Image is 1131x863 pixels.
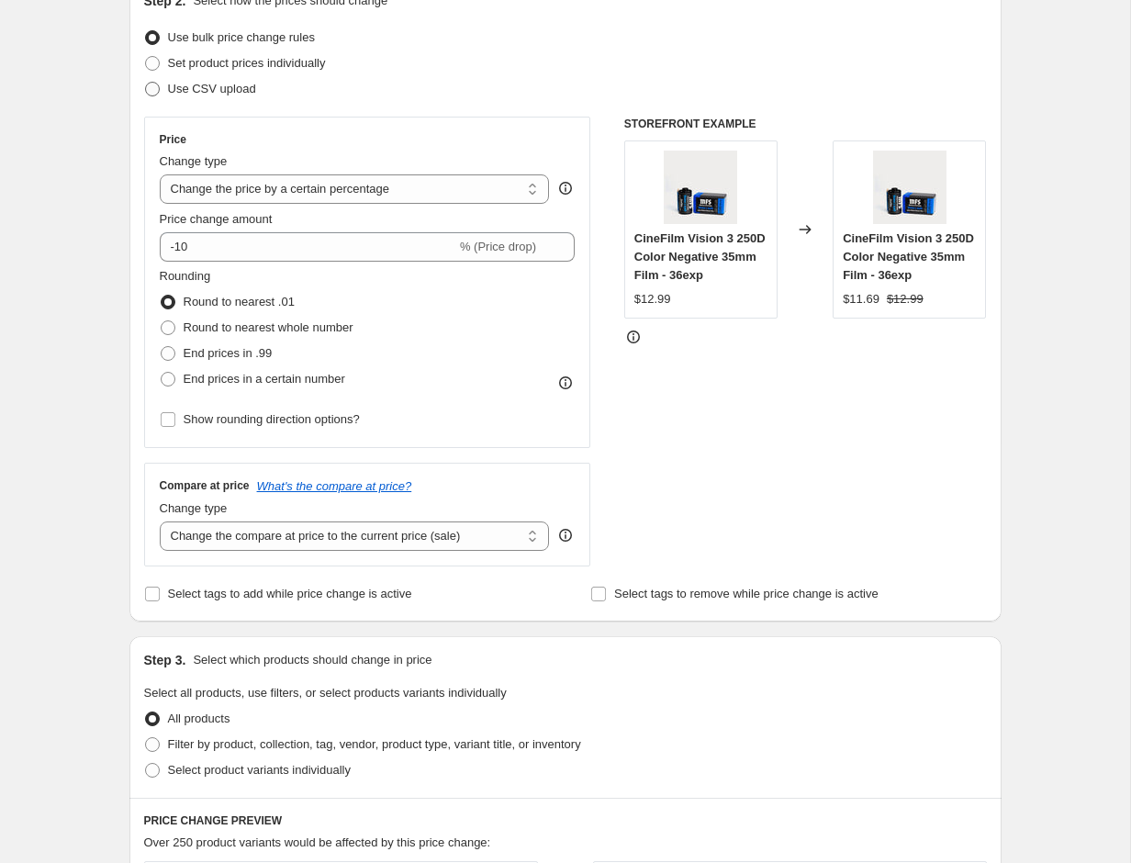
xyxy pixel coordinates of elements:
span: % (Price drop) [460,240,536,253]
input: -15 [160,232,456,262]
span: Select tags to remove while price change is active [614,587,879,600]
span: Show rounding direction options? [184,412,360,426]
h6: STOREFRONT EXAMPLE [624,117,987,131]
img: Moment-Melbourne-Film-Supply-MFS25036RC-MFS-CineFilm-Vision-3-250D-36exp-thumbnail_80x.jpg [873,151,946,224]
span: Select product variants individually [168,763,351,777]
span: CineFilm Vision 3 250D Color Negative 35mm Film - 36exp [634,231,766,282]
span: Select tags to add while price change is active [168,587,412,600]
span: Over 250 product variants would be affected by this price change: [144,835,491,849]
span: CineFilm Vision 3 250D Color Negative 35mm Film - 36exp [843,231,974,282]
h6: PRICE CHANGE PREVIEW [144,813,987,828]
span: Change type [160,501,228,515]
span: Use CSV upload [168,82,256,95]
span: End prices in .99 [184,346,273,360]
span: Price change amount [160,212,273,226]
span: Change type [160,154,228,168]
div: $11.69 [843,290,879,308]
p: Select which products should change in price [193,651,431,669]
span: Rounding [160,269,211,283]
strike: $12.99 [887,290,924,308]
img: Moment-Melbourne-Film-Supply-MFS25036RC-MFS-CineFilm-Vision-3-250D-36exp-thumbnail_80x.jpg [664,151,737,224]
span: Set product prices individually [168,56,326,70]
h2: Step 3. [144,651,186,669]
div: help [556,179,575,197]
span: Use bulk price change rules [168,30,315,44]
span: Round to nearest whole number [184,320,353,334]
h3: Price [160,132,186,147]
button: What's the compare at price? [257,479,412,493]
div: $12.99 [634,290,671,308]
h3: Compare at price [160,478,250,493]
span: Filter by product, collection, tag, vendor, product type, variant title, or inventory [168,737,581,751]
span: Round to nearest .01 [184,295,295,308]
span: Select all products, use filters, or select products variants individually [144,686,507,700]
div: help [556,526,575,544]
span: All products [168,712,230,725]
span: End prices in a certain number [184,372,345,386]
